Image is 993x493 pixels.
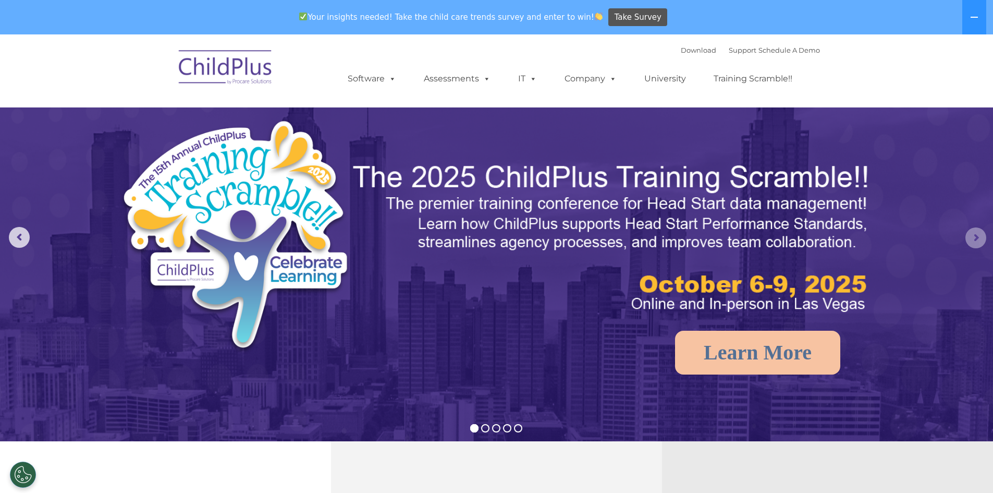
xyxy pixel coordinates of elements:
span: Your insights needed! Take the child care trends survey and enter to win! [295,7,607,27]
a: University [634,68,696,89]
span: Last name [145,69,177,77]
span: Take Survey [615,8,661,27]
a: Software [337,68,407,89]
a: Schedule A Demo [758,46,820,54]
span: Phone number [145,112,189,119]
a: Company [554,68,627,89]
a: Assessments [413,68,501,89]
a: Take Survey [608,8,667,27]
img: ChildPlus by Procare Solutions [174,43,278,95]
img: ✅ [299,13,307,20]
a: Support [729,46,756,54]
font: | [681,46,820,54]
button: Cookies Settings [10,462,36,488]
a: Learn More [675,331,840,375]
a: Download [681,46,716,54]
a: Training Scramble!! [703,68,803,89]
a: IT [508,68,547,89]
img: 👏 [595,13,603,20]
